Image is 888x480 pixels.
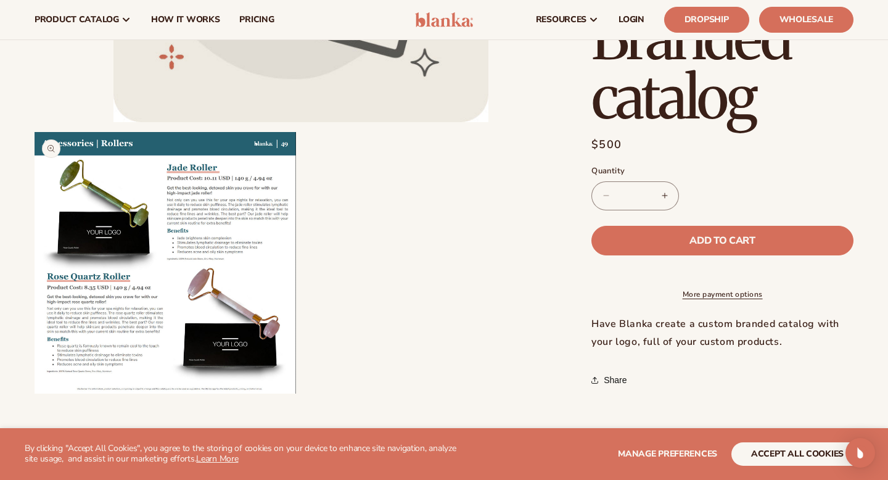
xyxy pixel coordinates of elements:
span: How It Works [151,15,220,25]
button: Manage preferences [618,442,717,466]
a: Dropship [664,7,749,33]
div: Domain: [DOMAIN_NAME] [32,32,136,42]
img: tab_domain_overview_orange.svg [33,72,43,81]
div: v 4.0.25 [35,20,60,30]
span: Manage preferences [618,448,717,460]
img: logo_orange.svg [20,20,30,30]
p: By clicking "Accept All Cookies", you agree to the storing of cookies on your device to enhance s... [25,444,464,465]
button: Add to cart [591,225,853,255]
button: accept all cookies [731,442,863,466]
span: $500 [591,136,622,153]
button: Share [591,366,630,394]
span: product catalog [35,15,119,25]
a: Wholesale [759,7,853,33]
div: Open Intercom Messenger [845,438,875,468]
label: Quantity [591,165,853,178]
img: tab_keywords_by_traffic_grey.svg [123,72,133,81]
span: LOGIN [619,15,644,25]
a: More payment options [591,289,853,300]
div: Keywords by Traffic [136,73,208,81]
h1: Branded catalog [591,9,853,127]
a: Learn More [196,453,238,465]
span: resources [536,15,586,25]
img: logo [415,12,474,27]
img: website_grey.svg [20,32,30,42]
div: Domain Overview [47,73,110,81]
div: Have Blanka create a custom branded catalog with your logo, full of your custom products. [591,315,853,351]
span: pricing [239,15,274,25]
